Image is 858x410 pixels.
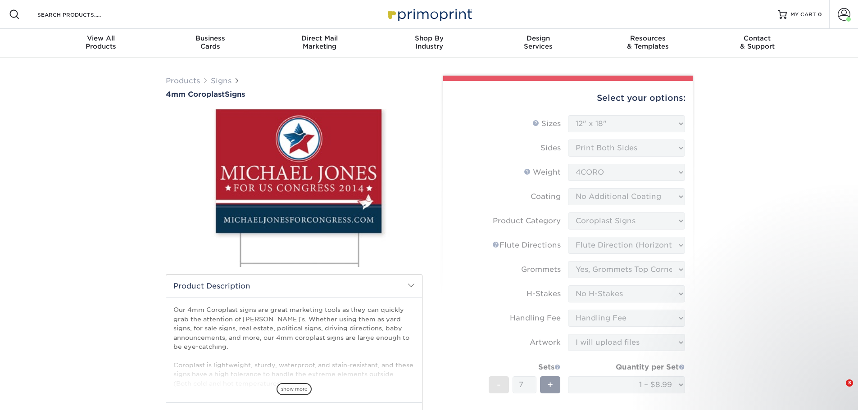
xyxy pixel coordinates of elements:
a: View AllProducts [46,29,156,58]
a: Signs [211,77,232,85]
div: Cards [155,34,265,50]
span: Design [484,34,593,42]
span: View All [46,34,156,42]
div: Products [46,34,156,50]
a: DesignServices [484,29,593,58]
a: BusinessCards [155,29,265,58]
a: Products [166,77,200,85]
a: Resources& Templates [593,29,703,58]
span: MY CART [790,11,816,18]
span: Contact [703,34,812,42]
span: Business [155,34,265,42]
img: 4mm Coroplast 01 [166,99,422,277]
span: 3 [846,379,853,387]
div: & Support [703,34,812,50]
div: Services [484,34,593,50]
a: Direct MailMarketing [265,29,374,58]
div: Marketing [265,34,374,50]
span: 4mm Coroplast [166,90,225,99]
iframe: Intercom live chat [827,379,849,401]
a: Shop ByIndustry [374,29,484,58]
a: Contact& Support [703,29,812,58]
span: Shop By [374,34,484,42]
h2: Product Description [166,275,422,297]
img: Primoprint [384,5,474,24]
span: Resources [593,34,703,42]
span: 0 [818,11,822,18]
div: Select your options: [450,81,685,115]
iframe: Google Customer Reviews [2,383,77,407]
a: 4mm CoroplastSigns [166,90,422,99]
h1: Signs [166,90,422,99]
div: & Templates [593,34,703,50]
div: Industry [374,34,484,50]
span: Direct Mail [265,34,374,42]
span: show more [277,383,312,395]
input: SEARCH PRODUCTS..... [36,9,124,20]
